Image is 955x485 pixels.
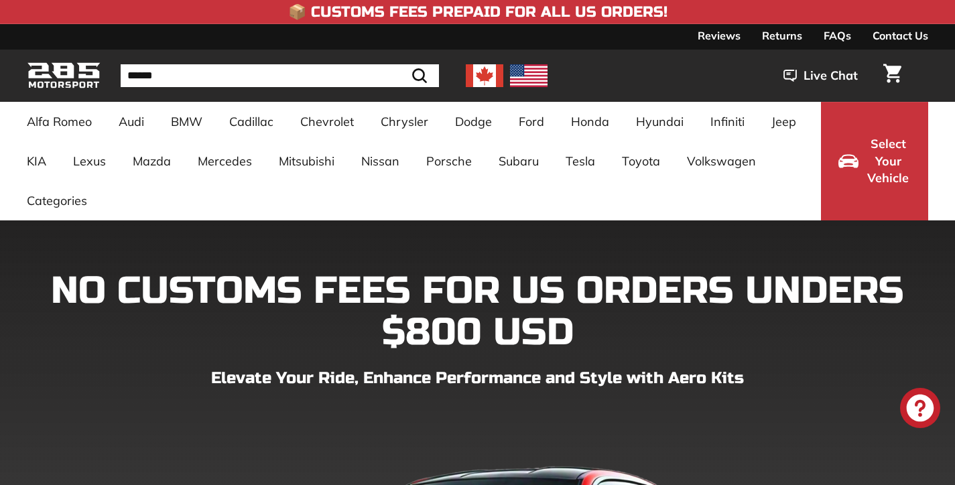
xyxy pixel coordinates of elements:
a: Ford [505,102,558,141]
a: Chrysler [367,102,442,141]
a: Lexus [60,141,119,181]
a: Nissan [348,141,413,181]
h1: NO CUSTOMS FEES FOR US ORDERS UNDERS $800 USD [27,271,928,353]
img: Logo_285_Motorsport_areodynamics_components [27,60,101,92]
a: Mitsubishi [265,141,348,181]
a: Porsche [413,141,485,181]
a: FAQs [824,24,851,47]
a: Hyundai [623,102,697,141]
span: Select Your Vehicle [865,135,911,187]
span: Live Chat [804,67,858,84]
a: Cart [875,53,909,98]
h4: 📦 Customs Fees Prepaid for All US Orders! [288,4,667,20]
input: Search [121,64,439,87]
a: Chevrolet [287,102,367,141]
p: Elevate Your Ride, Enhance Performance and Style with Aero Kits [27,366,928,391]
a: Infiniti [697,102,758,141]
a: BMW [157,102,216,141]
button: Select Your Vehicle [821,102,928,220]
a: Honda [558,102,623,141]
a: Audi [105,102,157,141]
a: Mazda [119,141,184,181]
a: Contact Us [873,24,928,47]
a: Reviews [698,24,741,47]
a: Tesla [552,141,609,181]
a: Toyota [609,141,674,181]
a: Subaru [485,141,552,181]
a: Volkswagen [674,141,769,181]
button: Live Chat [766,59,875,92]
a: Alfa Romeo [13,102,105,141]
a: KIA [13,141,60,181]
a: Categories [13,181,101,220]
a: Dodge [442,102,505,141]
a: Jeep [758,102,810,141]
inbox-online-store-chat: Shopify online store chat [896,388,944,431]
a: Mercedes [184,141,265,181]
a: Cadillac [216,102,287,141]
a: Returns [762,24,802,47]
